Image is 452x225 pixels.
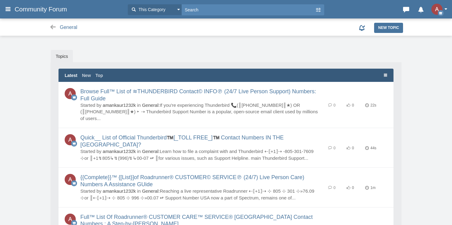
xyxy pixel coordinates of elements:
[378,26,399,30] span: New Topic
[60,25,77,30] span: General
[65,72,77,78] a: Latest
[14,4,125,15] a: Community Forum
[65,174,76,185] img: OwJILs9UyI6JYDsTgtDWvYEkN2eKRGdEkB2p4UhLXsCyG7PlIhOCSC708KQlj0BZLdnSkSnBJDdaWFIy54AstszJaJTAsjutD...
[365,186,376,190] time: 1m
[14,6,71,13] span: Community Forum
[103,188,136,194] a: amankaur1232k
[51,50,73,63] a: Topics
[333,186,336,190] span: 0
[80,88,316,102] a: Browse Full™ List of ≋THUNDERBIRD Contact© INFO℗ (24/7 Live Person Support) Numbers: Full Guide
[103,149,136,154] a: amankaur1232k
[182,4,315,15] input: Search
[95,72,103,78] a: Top
[103,102,136,108] a: amankaur1232k
[82,72,91,78] a: New
[142,149,158,154] a: General
[333,103,336,107] span: 0
[80,174,304,187] a: {{Complete}}™ {[List}]of Roadrunner® CUSTOMER© SERVICE℗ (24/7) Live Person Care) Numbers A Assist...
[352,186,354,190] span: 0
[142,102,158,108] a: General
[365,103,376,107] time: 22s
[142,188,158,194] a: General
[352,103,354,107] span: 0
[352,146,354,150] span: 0
[333,146,336,150] span: 0
[137,6,165,13] span: This Category
[365,146,376,150] time: 44s
[431,4,442,15] img: OwJILs9UyI6JYDsTgtDWvYEkN2eKRGdEkB2p4UhLXsCyG7PlIhOCSC708KQlj0BZLdnSkSnBJDdaWFIy54AstszJaJTAsjutD...
[374,23,403,33] a: New Topic
[80,135,284,148] a: Quick__ List of Official Thunderbird™️[_TOLL FREE_]™️ Contact Numbers IN THE [GEOGRAPHIC_DATA]?
[65,214,76,225] img: OwJILs9UyI6JYDsTgtDWvYEkN2eKRGdEkB2p4UhLXsCyG7PlIhOCSC708KQlj0BZLdnSkSnBJDdaWFIy54AstszJaJTAsjutD...
[65,88,76,99] img: OwJILs9UyI6JYDsTgtDWvYEkN2eKRGdEkB2p4UhLXsCyG7PlIhOCSC708KQlj0BZLdnSkSnBJDdaWFIy54AstszJaJTAsjutD...
[65,134,76,145] img: OwJILs9UyI6JYDsTgtDWvYEkN2eKRGdEkB2p4UhLXsCyG7PlIhOCSC708KQlj0BZLdnSkSnBJDdaWFIy54AstszJaJTAsjutD...
[128,4,182,15] button: This Category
